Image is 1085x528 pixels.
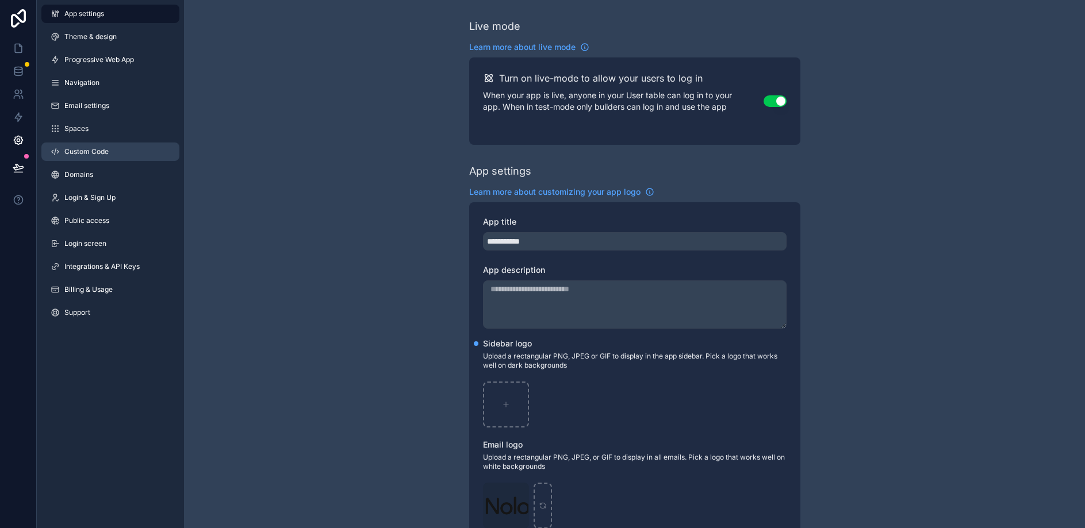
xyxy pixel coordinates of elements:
[483,453,787,471] span: Upload a rectangular PNG, JPEG, or GIF to display in all emails. Pick a logo that works well on w...
[64,32,117,41] span: Theme & design
[499,71,703,85] h2: Turn on live-mode to allow your users to log in
[64,262,140,271] span: Integrations & API Keys
[41,234,179,253] a: Login screen
[64,147,109,156] span: Custom Code
[41,97,179,115] a: Email settings
[64,101,109,110] span: Email settings
[64,308,90,317] span: Support
[483,440,523,449] span: Email logo
[64,9,104,18] span: App settings
[41,188,179,207] a: Login & Sign Up
[41,257,179,276] a: Integrations & API Keys
[483,90,764,113] p: When your app is live, anyone in your User table can log in to your app. When in test-mode only b...
[41,28,179,46] a: Theme & design
[41,142,179,161] a: Custom Code
[41,165,179,184] a: Domains
[64,285,113,294] span: Billing & Usage
[64,170,93,179] span: Domains
[41,5,179,23] a: App settings
[64,216,109,225] span: Public access
[469,186,654,198] a: Learn more about customizing your app logo
[41,280,179,299] a: Billing & Usage
[483,265,545,275] span: App description
[64,193,116,202] span: Login & Sign Up
[64,124,89,133] span: Spaces
[41,74,179,92] a: Navigation
[41,303,179,322] a: Support
[41,211,179,230] a: Public access
[469,18,520,34] div: Live mode
[64,55,134,64] span: Progressive Web App
[483,338,532,348] span: Sidebar logo
[469,41,576,53] span: Learn more about live mode
[469,186,641,198] span: Learn more about customizing your app logo
[469,41,589,53] a: Learn more about live mode
[41,51,179,69] a: Progressive Web App
[483,217,516,226] span: App title
[483,352,787,370] span: Upload a rectangular PNG, JPEG or GIF to display in the app sidebar. Pick a logo that works well ...
[64,78,99,87] span: Navigation
[469,163,531,179] div: App settings
[64,239,106,248] span: Login screen
[41,120,179,138] a: Spaces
